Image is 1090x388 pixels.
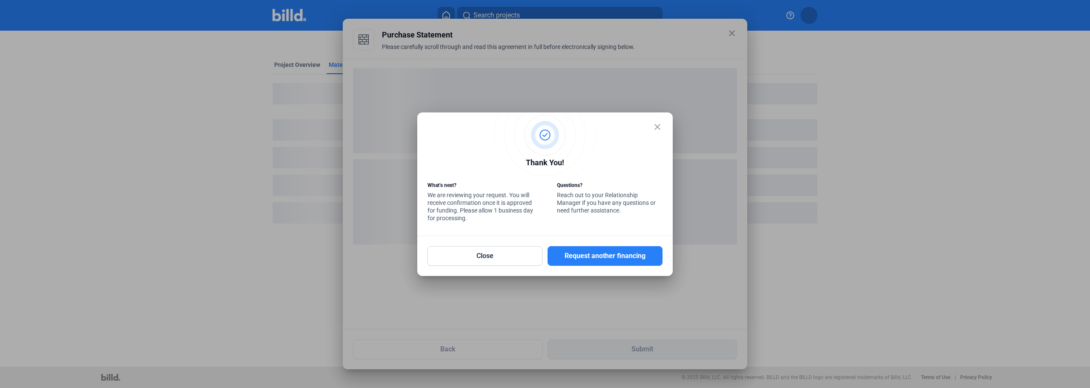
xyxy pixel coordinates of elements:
[427,181,533,191] div: What’s next?
[557,181,663,191] div: Questions?
[548,246,663,266] button: Request another financing
[427,246,542,266] button: Close
[427,157,663,171] div: Thank You!
[427,181,533,224] div: We are reviewing your request. You will receive confirmation once it is approved for funding. Ple...
[557,181,663,216] div: Reach out to your Relationship Manager if you have any questions or need further assistance.
[652,122,663,132] mat-icon: close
